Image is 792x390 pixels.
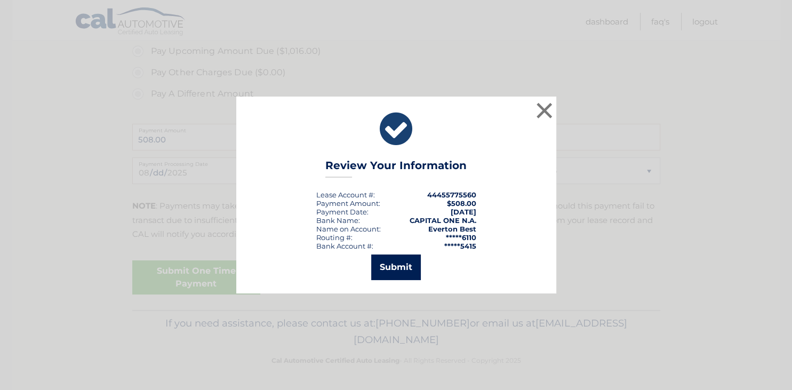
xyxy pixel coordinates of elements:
[371,254,421,280] button: Submit
[447,199,476,208] span: $508.00
[325,159,467,178] h3: Review Your Information
[451,208,476,216] span: [DATE]
[316,216,360,225] div: Bank Name:
[316,233,353,242] div: Routing #:
[534,100,555,121] button: ×
[316,242,373,250] div: Bank Account #:
[427,190,476,199] strong: 44455775560
[410,216,476,225] strong: CAPITAL ONE N.A.
[428,225,476,233] strong: Everton Best
[316,208,367,216] span: Payment Date
[316,208,369,216] div: :
[316,190,375,199] div: Lease Account #:
[316,225,381,233] div: Name on Account:
[316,199,380,208] div: Payment Amount:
